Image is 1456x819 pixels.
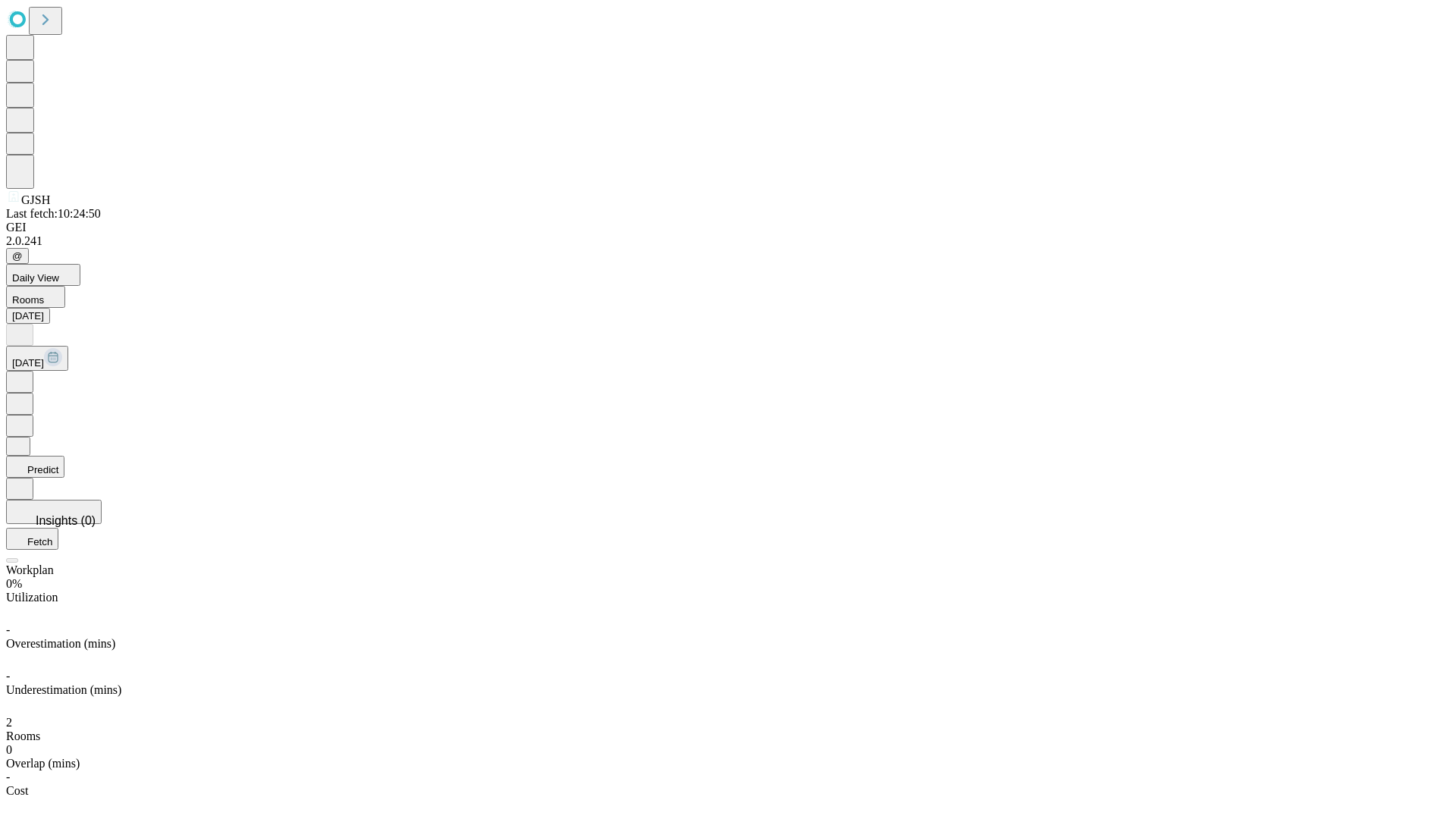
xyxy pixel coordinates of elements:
[6,743,12,756] span: 0
[12,250,23,262] span: @
[6,770,10,783] span: -
[6,456,64,478] button: Predict
[21,193,50,206] span: GJSH
[6,264,80,286] button: Daily View
[6,346,68,371] button: [DATE]
[6,757,80,770] span: Overlap (mins)
[12,357,44,369] span: [DATE]
[6,577,22,590] span: 0%
[36,514,96,527] span: Insights (0)
[12,272,59,284] span: Daily View
[6,500,102,524] button: Insights (0)
[6,248,29,264] button: @
[6,234,1450,248] div: 2.0.241
[6,716,12,729] span: 2
[6,286,65,308] button: Rooms
[6,528,58,550] button: Fetch
[6,670,10,682] span: -
[6,683,121,696] span: Underestimation (mins)
[6,308,50,324] button: [DATE]
[6,623,10,636] span: -
[12,294,44,306] span: Rooms
[6,637,115,650] span: Overestimation (mins)
[6,591,58,604] span: Utilization
[6,221,1450,234] div: GEI
[6,207,101,220] span: Last fetch: 10:24:50
[6,730,40,742] span: Rooms
[6,563,54,576] span: Workplan
[6,784,28,797] span: Cost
